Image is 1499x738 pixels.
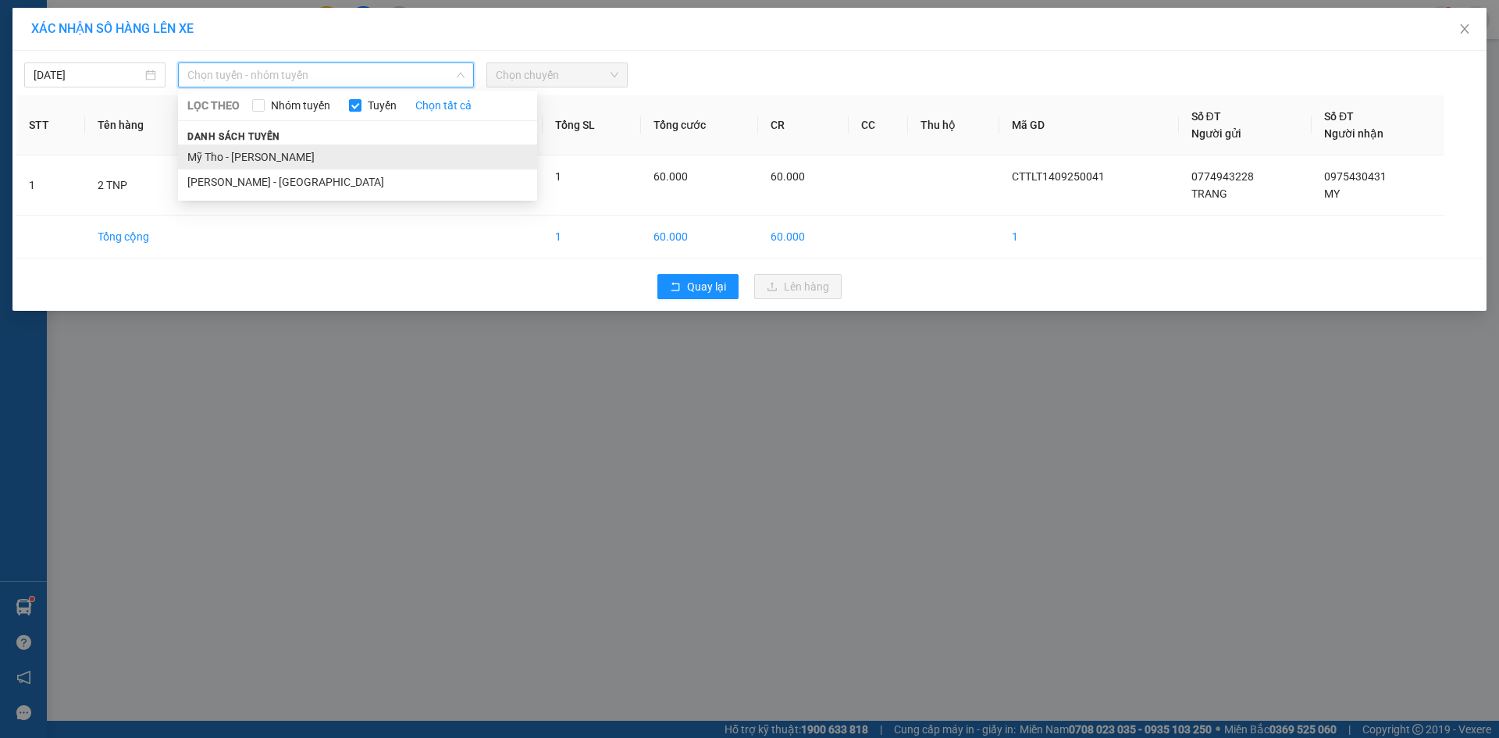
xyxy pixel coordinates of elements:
span: 0774943228 [1191,170,1254,183]
span: Danh sách tuyến [178,130,290,144]
text: CTTLT1409250041 [73,74,284,102]
span: Nhóm tuyến [265,97,336,114]
button: rollbackQuay lại [657,274,739,299]
span: TRANG [1191,187,1227,200]
span: CTTLT1409250041 [1012,170,1105,183]
span: Quay lại [687,278,726,295]
button: uploadLên hàng [754,274,842,299]
span: Tuyến [361,97,403,114]
span: close [1458,23,1471,35]
span: Chọn tuyến - nhóm tuyến [187,63,465,87]
input: 14/09/2025 [34,66,142,84]
td: 1 [543,216,641,258]
span: 1 [555,170,561,183]
td: 2 TNP [85,155,201,216]
span: 0975430431 [1324,170,1387,183]
span: rollback [670,281,681,294]
th: Tổng SL [543,95,641,155]
td: 1 [16,155,85,216]
span: Người nhận [1324,127,1383,140]
td: 60.000 [758,216,849,258]
th: Mã GD [999,95,1179,155]
th: Tên hàng [85,95,201,155]
li: [PERSON_NAME] - [GEOGRAPHIC_DATA] [178,169,537,194]
li: Mỹ Tho - [PERSON_NAME] [178,144,537,169]
td: Tổng cộng [85,216,201,258]
td: 1 [999,216,1179,258]
th: Tổng cước [641,95,759,155]
div: [PERSON_NAME] [9,112,347,153]
span: Chọn chuyến [496,63,618,87]
th: CC [849,95,908,155]
th: Thu hộ [908,95,999,155]
td: 60.000 [641,216,759,258]
th: CR [758,95,849,155]
span: Số ĐT [1324,110,1354,123]
span: down [456,70,465,80]
th: STT [16,95,85,155]
span: 60.000 [653,170,688,183]
button: Close [1443,8,1487,52]
span: 60.000 [771,170,805,183]
a: Chọn tất cả [415,97,472,114]
span: Người gửi [1191,127,1241,140]
span: LỌC THEO [187,97,240,114]
span: Số ĐT [1191,110,1221,123]
span: XÁC NHẬN SỐ HÀNG LÊN XE [31,21,194,36]
span: MY [1324,187,1340,200]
